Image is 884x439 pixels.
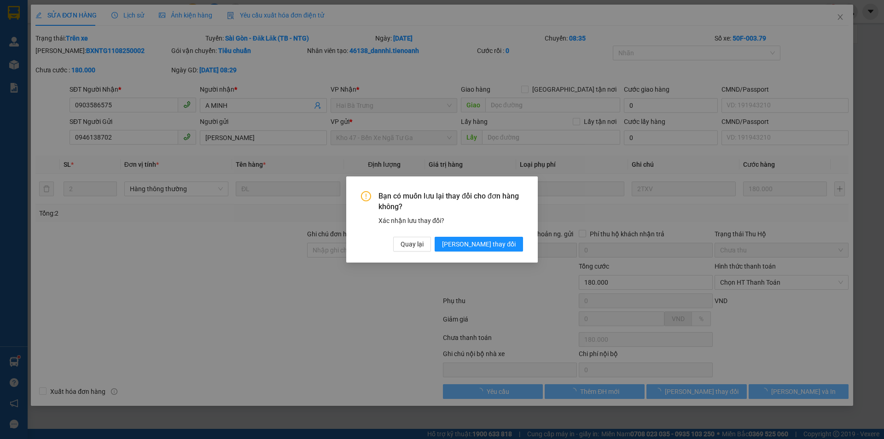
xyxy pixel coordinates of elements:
span: [PERSON_NAME] thay đổi [442,239,516,249]
span: Bạn có muốn lưu lại thay đổi cho đơn hàng không? [378,191,523,212]
div: Xác nhận lưu thay đổi? [378,216,523,226]
span: exclamation-circle [361,191,371,201]
button: Quay lại [393,237,431,252]
span: Quay lại [401,239,424,249]
button: [PERSON_NAME] thay đổi [435,237,523,252]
